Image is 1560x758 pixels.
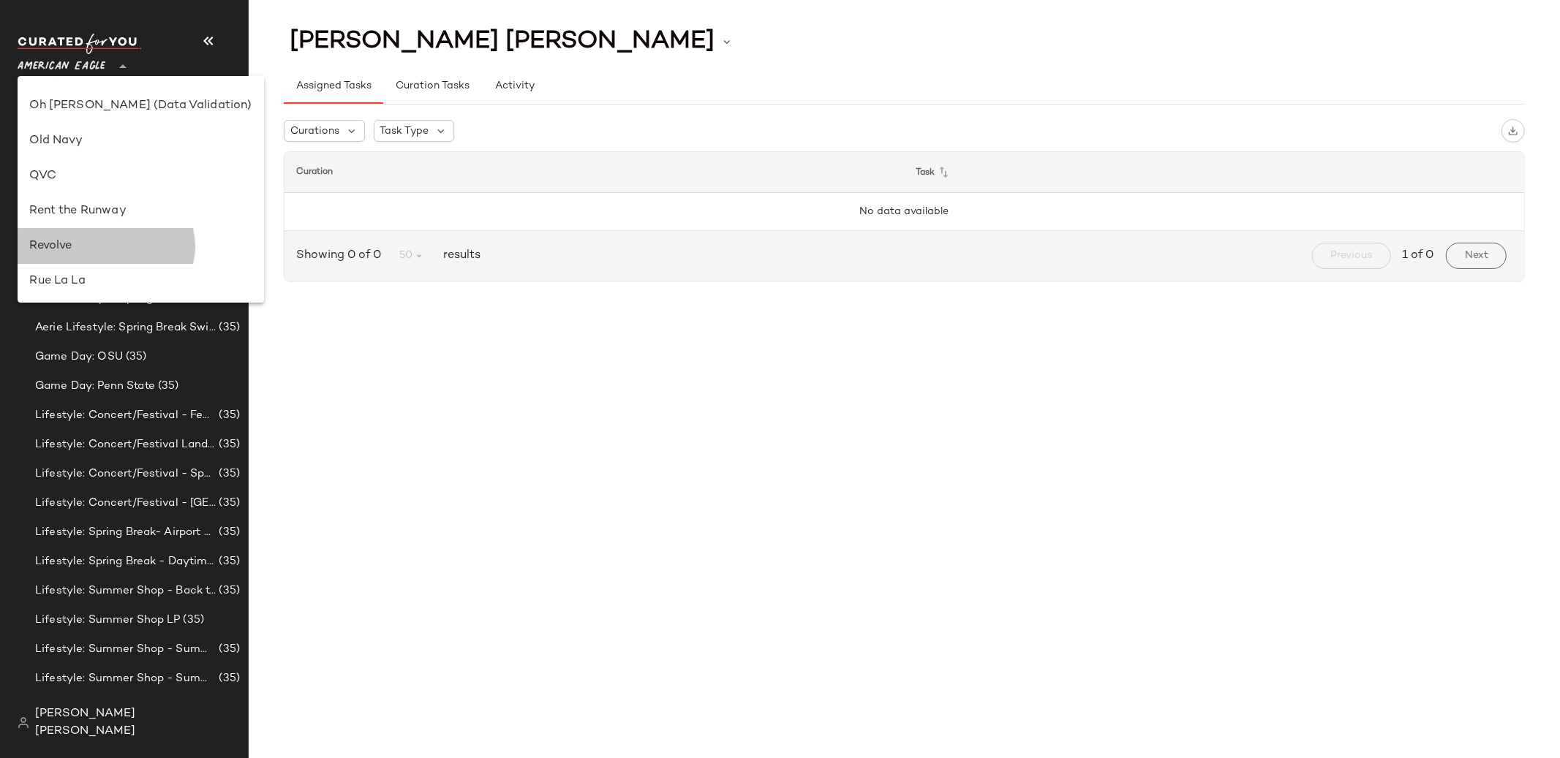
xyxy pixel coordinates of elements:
[35,349,123,365] span: Game Day: OSU
[35,612,181,629] span: Lifestyle: Summer Shop LP
[216,700,240,716] span: (35)
[35,553,216,570] span: Lifestyle: Spring Break - Daytime Casual
[123,349,147,365] span: (35)
[290,28,715,56] span: [PERSON_NAME] [PERSON_NAME]
[35,705,236,740] span: [PERSON_NAME] [PERSON_NAME]
[35,466,216,482] span: Lifestyle: Concert/Festival - Sporty
[216,319,240,336] span: (35)
[155,378,179,395] span: (35)
[437,247,481,265] span: results
[35,495,216,512] span: Lifestyle: Concert/Festival - [GEOGRAPHIC_DATA]
[285,152,905,193] th: Curation
[216,466,240,482] span: (35)
[29,132,252,150] div: Old Navy
[905,152,1525,193] th: Task
[35,524,216,541] span: Lifestyle: Spring Break- Airport Style
[216,524,240,541] span: (35)
[18,76,263,303] div: undefined-list
[1446,243,1507,269] button: Next
[29,167,252,185] div: QVC
[35,378,155,395] span: Game Day: Penn State
[296,247,387,265] span: Showing 0 of 0
[29,202,252,220] div: Rent the Runway
[216,436,240,453] span: (35)
[295,80,372,92] span: Assigned Tasks
[285,193,1524,231] td: No data available
[18,34,142,54] img: cfy_white_logo.C9jOOHJF.svg
[216,670,240,687] span: (35)
[18,717,29,729] img: svg%3e
[216,495,240,512] span: (35)
[29,238,252,255] div: Revolve
[395,80,470,92] span: Curation Tasks
[494,80,535,92] span: Activity
[290,124,339,139] span: Curations
[35,700,216,716] span: Lifestyle: Summer Shop - Summer Study Sessions
[216,553,240,570] span: (35)
[216,641,240,658] span: (35)
[18,50,105,76] span: American Eagle
[1508,126,1518,136] img: svg%3e
[216,407,240,424] span: (35)
[35,319,216,336] span: Aerie Lifestyle: Spring Break Swimsuits Landing Page
[35,670,216,687] span: Lifestyle: Summer Shop - Summer Internship
[1403,247,1434,265] span: 1 of 0
[1464,250,1488,262] span: Next
[181,612,205,629] span: (35)
[35,641,216,658] span: Lifestyle: Summer Shop - Summer Abroad
[29,97,252,115] div: Oh [PERSON_NAME] (Data Validation)
[35,436,216,453] span: Lifestyle: Concert/Festival Landing Page
[35,583,216,599] span: Lifestyle: Summer Shop - Back to School Essentials
[35,407,216,424] span: Lifestyle: Concert/Festival - Femme
[380,124,429,139] span: Task Type
[29,273,252,290] div: Rue La La
[216,583,240,599] span: (35)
